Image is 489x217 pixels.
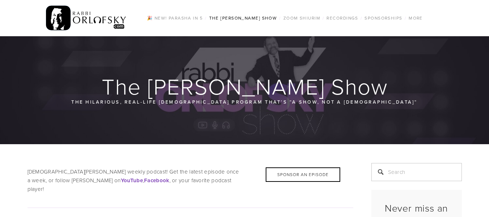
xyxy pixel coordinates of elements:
img: RabbiOrlofsky.com [46,4,127,32]
a: Recordings [324,13,360,23]
div: Sponsor an Episode [266,167,340,182]
span: / [279,15,281,21]
a: 🎉 NEW! Parasha in 5 [145,13,205,23]
p: The hilarious, real-life [DEMOGRAPHIC_DATA] program that’s “a show, not a [DEMOGRAPHIC_DATA]“ [71,98,418,106]
span: / [361,15,362,21]
a: The [PERSON_NAME] Show [207,13,279,23]
input: Search [371,163,462,181]
span: / [405,15,406,21]
span: / [205,15,207,21]
span: / [323,15,324,21]
a: More [406,13,425,23]
h1: The [PERSON_NAME] Show [28,75,463,98]
a: Zoom Shiurim [281,13,323,23]
a: Sponsorships [362,13,404,23]
p: [DEMOGRAPHIC_DATA][PERSON_NAME] weekly podcast! Get the latest episode once a week, or follow [PE... [28,167,353,193]
a: YouTube [121,176,143,184]
a: Facebook [144,176,169,184]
